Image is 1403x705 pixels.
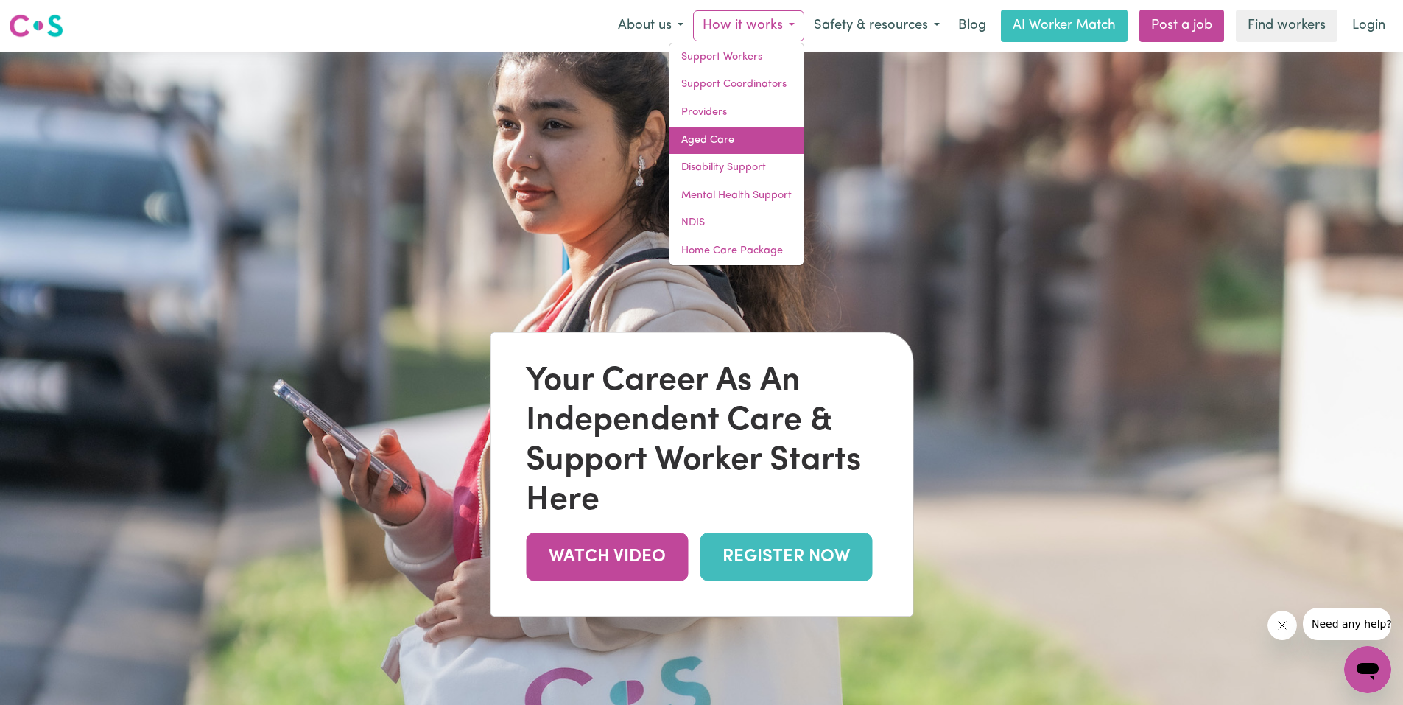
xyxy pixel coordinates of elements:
[693,10,804,41] button: How it works
[526,362,877,522] div: Your Career As An Independent Care & Support Worker Starts Here
[669,182,804,210] a: Mental Health Support
[608,10,693,41] button: About us
[949,10,995,42] a: Blog
[669,209,804,237] a: NDIS
[1236,10,1337,42] a: Find workers
[1267,611,1297,640] iframe: Close message
[526,533,688,581] a: WATCH VIDEO
[9,10,89,22] span: Need any help?
[669,127,804,155] a: Aged Care
[1139,10,1224,42] a: Post a job
[9,13,63,39] img: Careseekers logo
[669,154,804,182] a: Disability Support
[669,43,804,71] a: Support Workers
[669,237,804,265] a: Home Care Package
[669,71,804,99] a: Support Coordinators
[1344,646,1391,693] iframe: Button to launch messaging window
[1303,608,1391,640] iframe: Message from company
[804,10,949,41] button: Safety & resources
[1001,10,1128,42] a: AI Worker Match
[9,9,63,43] a: Careseekers logo
[1343,10,1394,42] a: Login
[669,99,804,127] a: Providers
[700,533,872,581] a: REGISTER NOW
[669,43,804,266] div: How it works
